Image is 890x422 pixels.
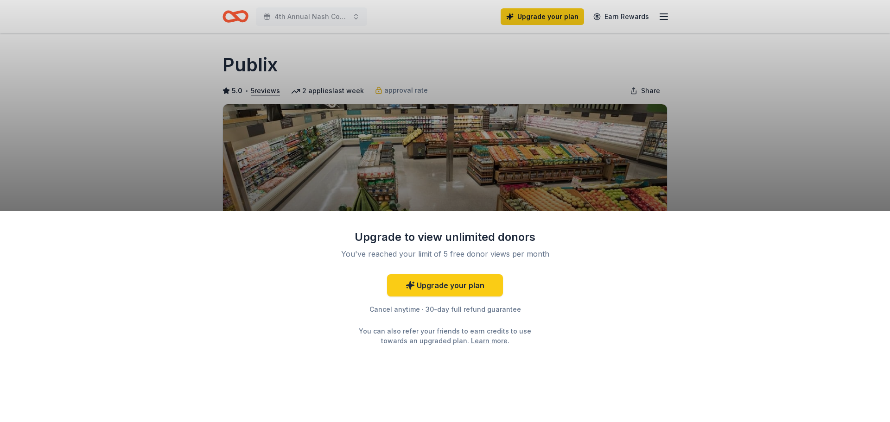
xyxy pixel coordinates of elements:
a: Learn more [471,336,508,346]
div: Upgrade to view unlimited donors [324,230,566,245]
div: You can also refer your friends to earn credits to use towards an upgraded plan. . [350,326,540,346]
div: You've reached your limit of 5 free donor views per month [336,248,554,259]
div: Cancel anytime · 30-day full refund guarantee [324,304,566,315]
a: Upgrade your plan [387,274,503,296]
